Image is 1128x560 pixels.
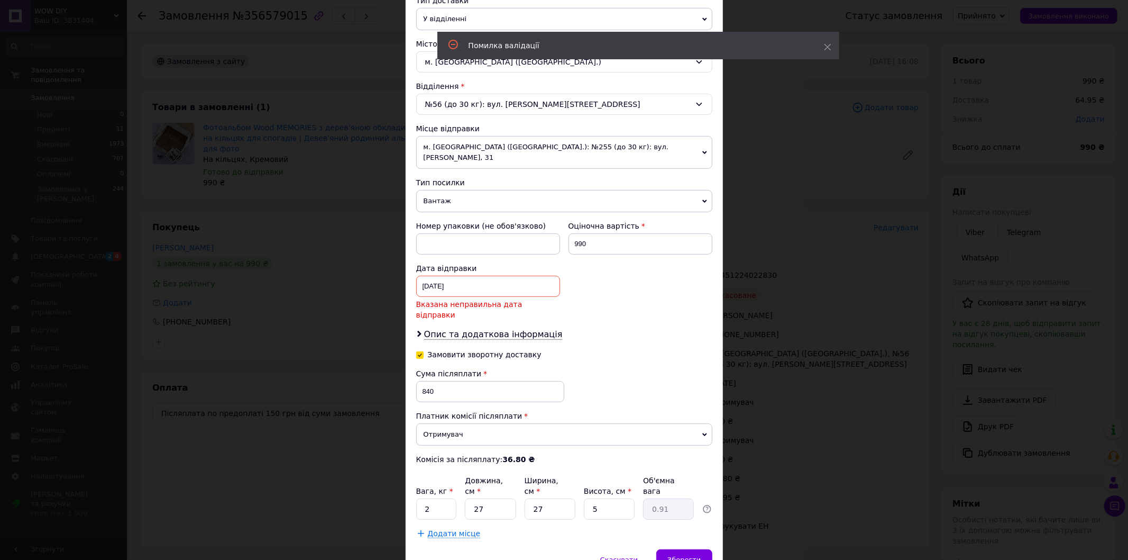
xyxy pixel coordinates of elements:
[424,329,563,340] span: Опис та додаткова інформація
[416,51,712,73] div: м. [GEOGRAPHIC_DATA] ([GEOGRAPHIC_DATA].)
[416,8,712,30] span: У відділенні
[428,529,481,538] span: Додати місце
[416,221,560,231] div: Номер упаковки (не обов'язково)
[525,476,558,495] label: Ширина, см
[416,81,712,92] div: Відділення
[416,190,712,212] span: Вантаж
[416,369,482,378] span: Сума післяплати
[465,476,503,495] label: Довжина, см
[416,299,560,320] span: Вказана неправильна дата відправки
[416,412,522,420] span: Платник комісії післяплати
[469,40,797,51] div: Помилка валідації
[568,221,712,231] div: Оціночна вартість
[416,263,560,274] div: Дата відправки
[416,94,712,115] div: №56 (до 30 кг): вул. [PERSON_NAME][STREET_ADDRESS]
[416,487,453,495] label: Вага, кг
[416,39,712,49] div: Місто
[643,475,694,496] div: Об'ємна вага
[584,487,631,495] label: Висота, см
[416,136,712,169] span: м. [GEOGRAPHIC_DATA] ([GEOGRAPHIC_DATA].): №255 (до 30 кг): вул. [PERSON_NAME], 31
[416,423,712,446] span: Отримувач
[416,454,712,465] div: Комісія за післяплату:
[502,455,535,464] b: 36.80 ₴
[416,124,480,133] span: Місце відправки
[416,178,465,187] span: Тип посилки
[428,350,542,359] div: Замовити зворотну доставку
